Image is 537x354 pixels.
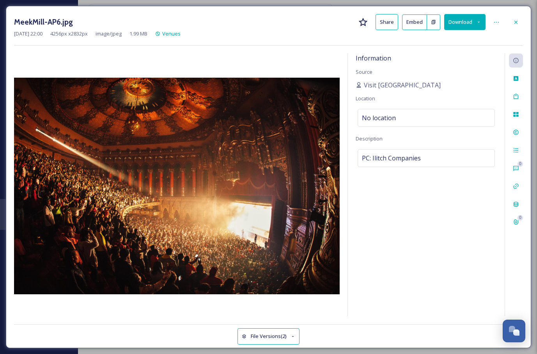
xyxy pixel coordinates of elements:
span: No location [362,113,396,123]
button: Share [376,14,398,30]
div: 0 [518,215,523,221]
span: 4256 px x 2832 px [50,30,88,37]
h3: MeekMill-AP6.jpg [14,16,73,28]
span: Venues [162,30,181,37]
span: 1.99 MB [129,30,147,37]
span: Description [356,135,383,142]
span: [DATE] 22:00 [14,30,43,37]
span: Source [356,68,372,75]
button: Download [444,14,486,30]
button: Embed [402,14,427,30]
div: 0 [518,161,523,167]
button: File Versions(2) [237,328,300,344]
button: Open Chat [503,320,525,342]
img: MeekMill-AP6.jpg [14,78,340,295]
span: image/jpeg [96,30,122,37]
span: Location [356,95,375,102]
span: Information [356,54,391,62]
span: Visit [GEOGRAPHIC_DATA] [364,80,441,90]
span: PC: Ilitch Companies [362,153,421,163]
